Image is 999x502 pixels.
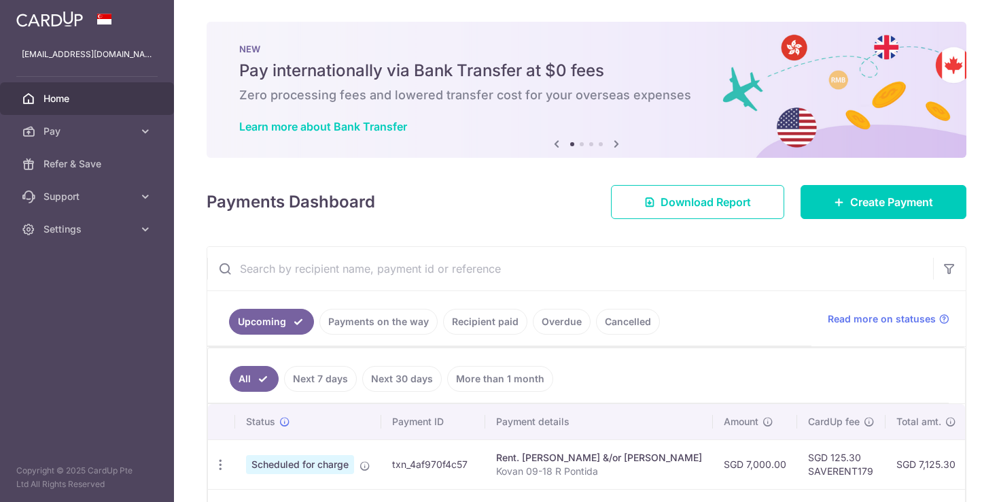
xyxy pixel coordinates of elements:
[43,222,133,236] span: Settings
[239,87,934,103] h6: Zero processing fees and lowered transfer cost for your overseas expenses
[362,366,442,392] a: Next 30 days
[230,366,279,392] a: All
[43,92,133,105] span: Home
[381,439,485,489] td: txn_4af970f4c57
[207,190,375,214] h4: Payments Dashboard
[207,247,933,290] input: Search by recipient name, payment id or reference
[43,190,133,203] span: Support
[246,415,275,429] span: Status
[207,22,966,158] img: Bank transfer banner
[43,157,133,171] span: Refer & Save
[611,185,784,219] a: Download Report
[713,439,797,489] td: SGD 7,000.00
[496,451,702,465] div: Rent. [PERSON_NAME] &/or [PERSON_NAME]
[801,185,966,219] a: Create Payment
[850,194,933,210] span: Create Payment
[443,309,527,335] a: Recipient paid
[22,48,152,61] p: [EMAIL_ADDRESS][DOMAIN_NAME]
[596,309,660,335] a: Cancelled
[229,309,314,335] a: Upcoming
[284,366,357,392] a: Next 7 days
[886,439,967,489] td: SGD 7,125.30
[828,312,949,326] a: Read more on statuses
[239,44,934,54] p: NEW
[797,439,886,489] td: SGD 125.30 SAVERENT179
[533,309,591,335] a: Overdue
[16,11,83,27] img: CardUp
[724,415,758,429] span: Amount
[239,120,407,133] a: Learn more about Bank Transfer
[381,404,485,439] th: Payment ID
[828,312,936,326] span: Read more on statuses
[447,366,553,392] a: More than 1 month
[485,404,713,439] th: Payment details
[896,415,941,429] span: Total amt.
[246,455,354,474] span: Scheduled for charge
[808,415,860,429] span: CardUp fee
[239,60,934,82] h5: Pay internationally via Bank Transfer at $0 fees
[496,465,702,478] p: Kovan 09-18 R Pontida
[661,194,751,210] span: Download Report
[43,124,133,138] span: Pay
[319,309,438,335] a: Payments on the way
